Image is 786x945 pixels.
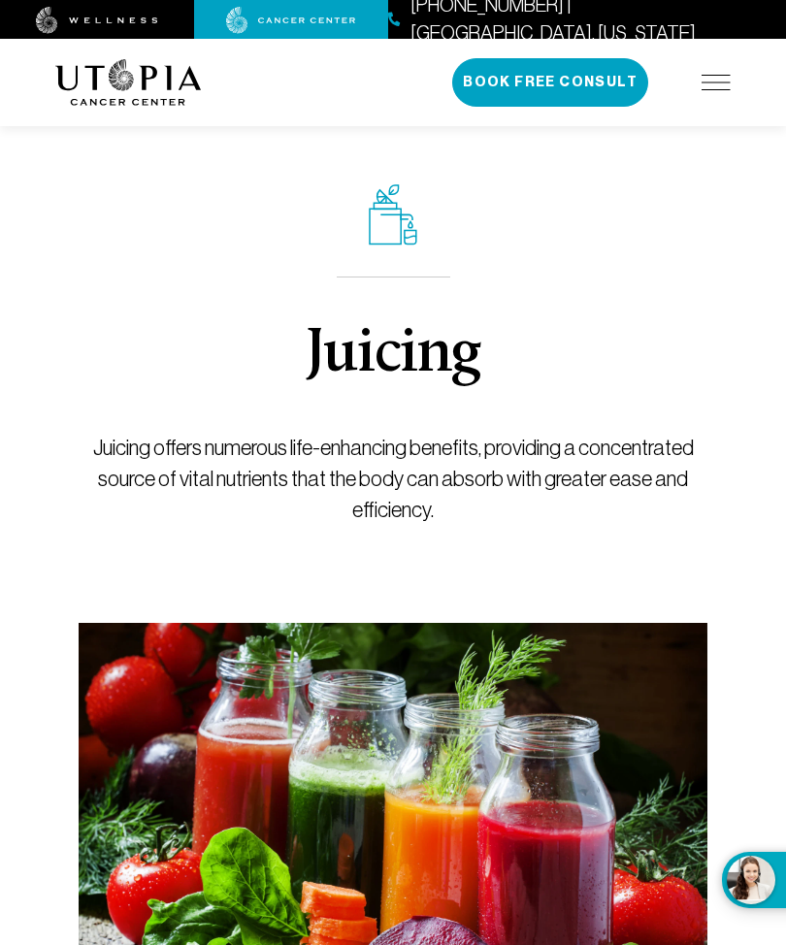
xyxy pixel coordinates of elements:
h1: Juicing [306,324,479,386]
img: wellness [36,7,158,34]
img: cancer center [226,7,356,34]
img: icon-hamburger [702,75,731,90]
img: icon [369,184,417,245]
p: Juicing offers numerous life-enhancing benefits, providing a concentrated source of vital nutrien... [79,433,707,526]
button: Book Free Consult [452,58,648,107]
img: logo [55,59,202,106]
